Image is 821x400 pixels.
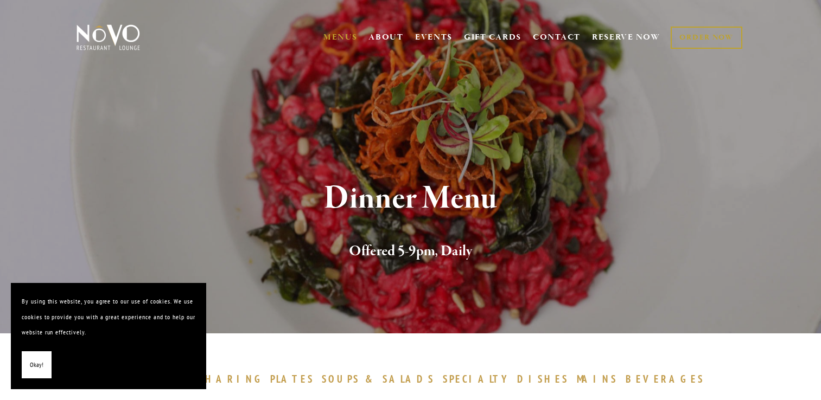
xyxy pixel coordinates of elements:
[517,372,569,385] span: DISHES
[30,357,43,373] span: Okay!
[383,372,435,385] span: SALADS
[592,27,660,48] a: RESERVE NOW
[199,372,319,385] a: SHARINGPLATES
[199,372,265,385] span: SHARING
[94,181,727,216] h1: Dinner Menu
[464,27,521,48] a: GIFT CARDS
[22,351,52,379] button: Okay!
[577,372,618,385] span: MAINS
[270,372,314,385] span: PLATES
[74,24,142,51] img: Novo Restaurant &amp; Lounge
[626,372,705,385] span: BEVERAGES
[671,27,742,49] a: ORDER NOW
[368,32,404,43] a: ABOUT
[365,372,377,385] span: &
[94,240,727,263] h2: Offered 5-9pm, Daily
[443,372,574,385] a: SPECIALTYDISHES
[577,372,623,385] a: MAINS
[626,372,710,385] a: BEVERAGES
[323,32,358,43] a: MENUS
[322,372,440,385] a: SOUPS&SALADS
[11,283,206,389] section: Cookie banner
[443,372,512,385] span: SPECIALTY
[415,32,453,43] a: EVENTS
[533,27,581,48] a: CONTACT
[322,372,360,385] span: SOUPS
[22,294,195,340] p: By using this website, you agree to our use of cookies. We use cookies to provide you with a grea...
